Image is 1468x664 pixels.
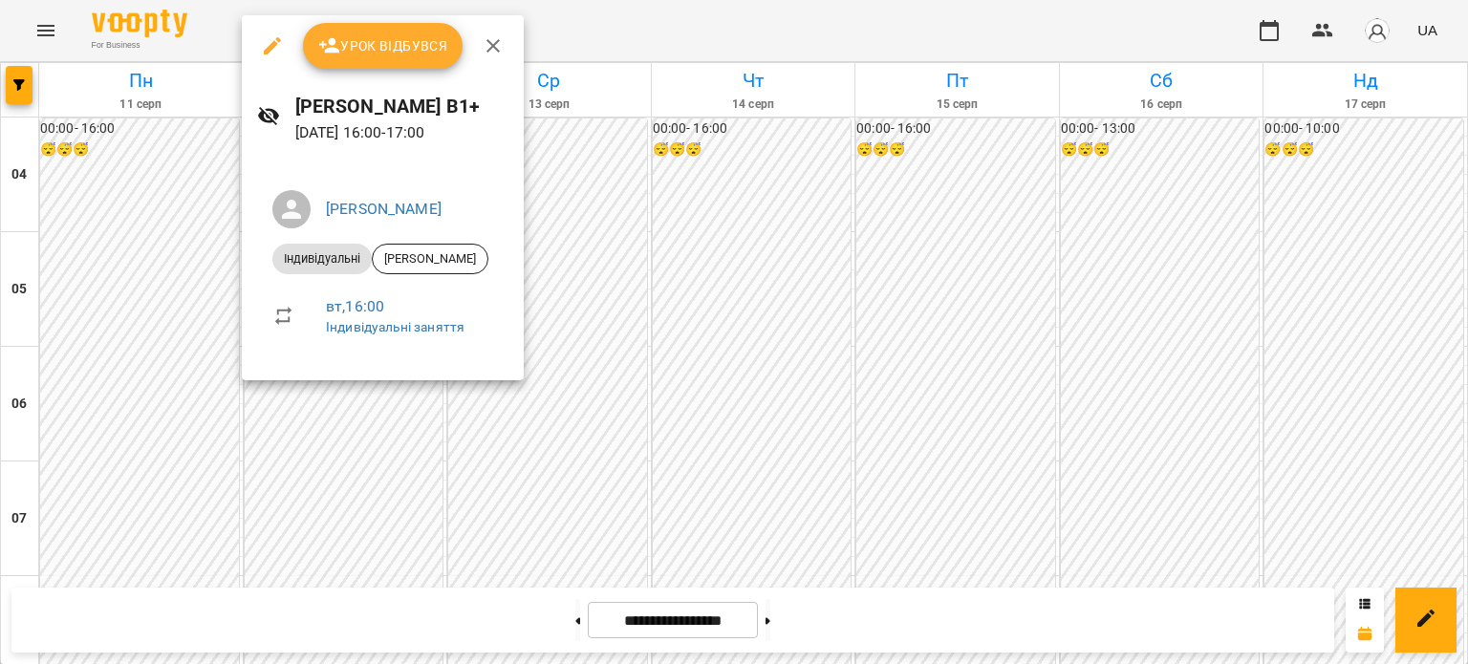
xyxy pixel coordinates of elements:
div: [PERSON_NAME] [372,244,488,274]
a: Індивідуальні заняття [326,319,464,334]
span: Індивідуальні [272,250,372,268]
p: [DATE] 16:00 - 17:00 [295,121,508,144]
button: Урок відбувся [303,23,464,69]
span: Урок відбувся [318,34,448,57]
a: [PERSON_NAME] [326,200,442,218]
a: вт , 16:00 [326,297,384,315]
span: [PERSON_NAME] [373,250,487,268]
h6: [PERSON_NAME] В1+ [295,92,508,121]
